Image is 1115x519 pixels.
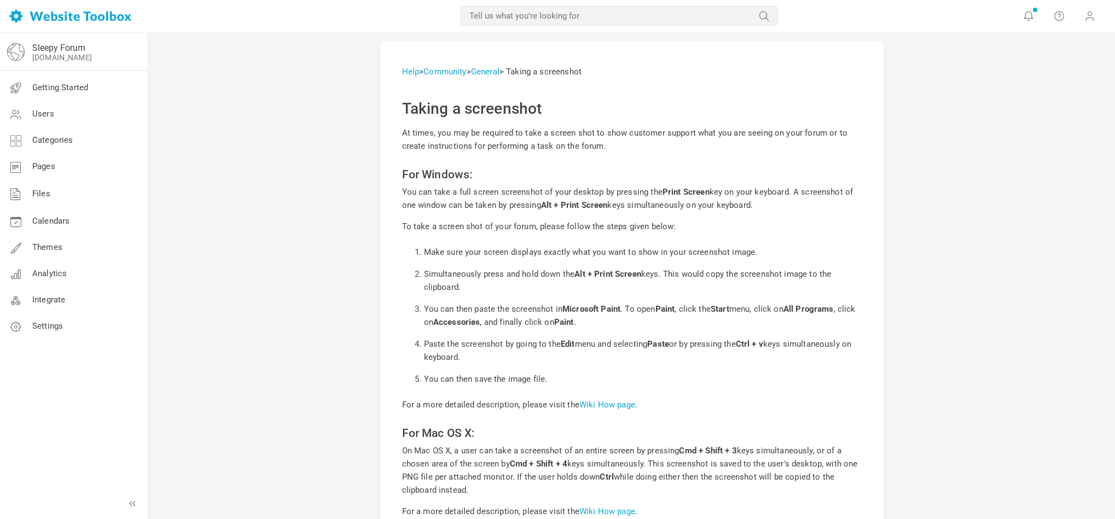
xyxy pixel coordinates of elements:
b: Edit [561,339,575,349]
b: Alt + Print Screen [574,269,641,279]
b: Microsoft Paint [562,304,620,314]
img: globe-icon.png [7,43,25,61]
span: Files [32,189,50,199]
span: > > > Taking a screenshot [402,67,582,77]
li: Simultaneously press and hold down the keys. This would copy the screenshot image to the clipboard. [424,263,862,298]
span: Categories [32,135,73,145]
a: [DOMAIN_NAME] [32,53,92,62]
b: Cmd + Shift + 3 [679,446,736,456]
p: On Mac OS X, a user can take a screenshot of an entire screen by pressing keys simultaneously, or... [402,444,862,497]
p: To take a screen shot of your forum, please follow the steps given below: [402,220,862,233]
span: Users [32,109,54,119]
b: Accessories [433,317,480,327]
span: Analytics [32,269,67,278]
p: You can take a full screen screenshot of your desktop by pressing the key on your keyboard. A scr... [402,185,862,212]
p: At times, you may be required to take a screen shot to show customer support what you are seeing ... [402,126,862,153]
li: Make sure your screen displays exactly what you want to show in your screenshot image. [424,241,862,263]
p: For a more detailed description, please visit the . [402,505,862,518]
p: For a more detailed description, please visit the . [402,398,862,411]
b: Paint [554,317,574,327]
li: Paste the screenshot by going to the menu and selecting or by pressing the keys simultaneously on... [424,333,862,368]
b: Ctrl [600,472,614,482]
b: Ctrl + v [736,339,763,349]
span: Settings [32,321,63,331]
span: Calendars [32,216,69,226]
span: Pages [32,161,55,171]
span: Themes [32,242,62,252]
span: Integrate [32,295,65,305]
b: All Programs [783,304,834,314]
a: Wiki How page [579,506,635,516]
a: Sleepy Forum [32,43,85,53]
li: You can then paste the screenshot in . To open , click the menu, click on , click on , and finall... [424,298,862,333]
h4: For Windows: [402,168,862,182]
b: Alt + Print Screen [541,200,608,210]
h4: For Mac OS X: [402,427,862,440]
a: General [471,67,500,77]
b: Paint [655,304,675,314]
a: Help [402,67,420,77]
li: You can then save the image file. [424,368,862,390]
a: Wiki How page [579,400,635,410]
b: Start [711,304,729,314]
b: Cmd + Shift + 4 [510,459,567,469]
b: Print Screen [663,187,710,197]
a: Community [423,67,466,77]
h2: Taking a screenshot [402,100,862,118]
span: Getting Started [32,83,88,92]
input: Tell us what you're looking for [461,6,778,26]
b: Paste [647,339,669,349]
